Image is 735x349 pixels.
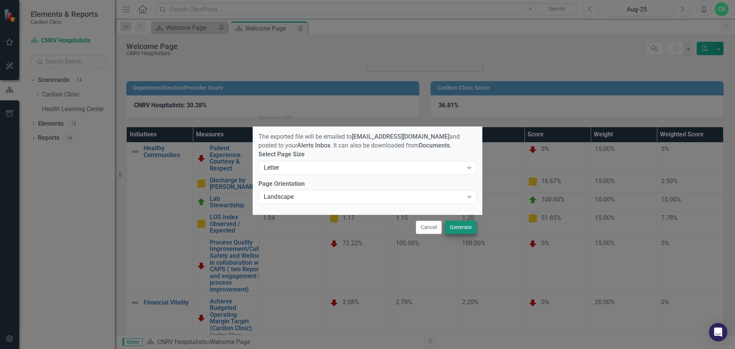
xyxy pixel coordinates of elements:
div: Landscape [264,193,463,202]
strong: Documents [419,142,450,149]
label: Select Page Size [258,150,477,159]
div: Letter [264,163,463,172]
div: Open Intercom Messenger [709,323,727,341]
button: Cancel [416,221,442,234]
button: Generate [445,221,477,234]
strong: [EMAIL_ADDRESS][DOMAIN_NAME] [352,133,449,140]
strong: Alerts Inbox [297,142,330,149]
div: Generate PDF [258,115,292,121]
label: Page Orientation [258,180,477,188]
span: The exported file will be emailed to and posted to your . It can also be downloaded from . [258,133,460,149]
